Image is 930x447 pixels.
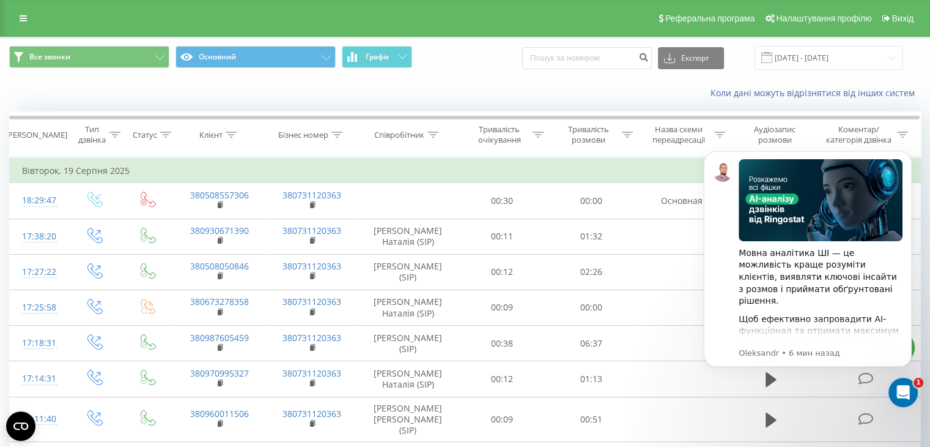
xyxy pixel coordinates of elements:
[22,225,54,249] div: 17:38:20
[776,13,871,23] span: Налаштування профілю
[647,124,711,145] div: Назва схеми переадресації
[913,378,923,388] span: 1
[547,219,635,254] td: 01:32
[888,378,918,407] iframe: Intercom live chat
[282,189,341,201] a: 380731120363
[469,124,530,145] div: Тривалість очікування
[458,361,547,397] td: 00:12
[547,183,635,219] td: 00:00
[458,183,547,219] td: 00:30
[822,124,894,145] div: Коментар/категорія дзвінка
[282,332,341,344] a: 380731120363
[6,411,35,441] button: Open CMP widget
[6,130,67,140] div: [PERSON_NAME]
[658,47,724,69] button: Експорт
[22,296,54,320] div: 17:25:58
[22,331,54,355] div: 17:18:31
[358,254,458,290] td: [PERSON_NAME] (SIP)
[635,183,728,219] td: Основная
[22,367,54,391] div: 17:14:31
[374,130,424,140] div: Співробітник
[458,290,547,325] td: 00:09
[366,53,389,61] span: Графік
[10,159,921,183] td: Вівторок, 19 Серпня 2025
[547,397,635,442] td: 00:51
[22,407,54,431] div: 17:11:40
[665,13,755,23] span: Реферальна програма
[458,397,547,442] td: 00:09
[358,219,458,254] td: [PERSON_NAME] Наталія (SIP)
[710,87,921,99] a: Коли дані можуть відрізнятися вiд інших систем
[175,46,336,68] button: Основний
[282,225,341,236] a: 380731120363
[22,260,54,284] div: 17:27:22
[190,367,249,379] a: 380970995327
[458,326,547,361] td: 00:38
[458,219,547,254] td: 00:11
[358,290,458,325] td: [PERSON_NAME] Наталія (SIP)
[190,408,249,419] a: 380960011506
[9,46,169,68] button: Все звонки
[190,332,249,344] a: 380987605459
[547,290,635,325] td: 00:00
[282,260,341,272] a: 380731120363
[133,130,157,140] div: Статус
[547,361,635,397] td: 01:13
[558,124,619,145] div: Тривалість розмови
[190,225,249,236] a: 380930671390
[199,130,223,140] div: Клієнт
[29,52,70,62] span: Все звонки
[190,260,249,272] a: 380508050846
[739,124,811,145] div: Аудіозапис розмови
[458,254,547,290] td: 00:12
[358,326,458,361] td: [PERSON_NAME] (SIP)
[278,130,328,140] div: Бізнес номер
[685,133,930,414] iframe: Intercom notifications сообщение
[522,47,652,69] input: Пошук за номером
[358,361,458,397] td: [PERSON_NAME] Наталія (SIP)
[22,189,54,212] div: 18:29:47
[282,367,341,379] a: 380731120363
[547,326,635,361] td: 06:37
[190,189,249,201] a: 380508557306
[547,254,635,290] td: 02:26
[282,296,341,307] a: 380731120363
[892,13,913,23] span: Вихід
[77,124,106,145] div: Тип дзвінка
[282,408,341,419] a: 380731120363
[358,397,458,442] td: [PERSON_NAME] [PERSON_NAME] (SIP)
[342,46,412,68] button: Графік
[190,296,249,307] a: 380673278358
